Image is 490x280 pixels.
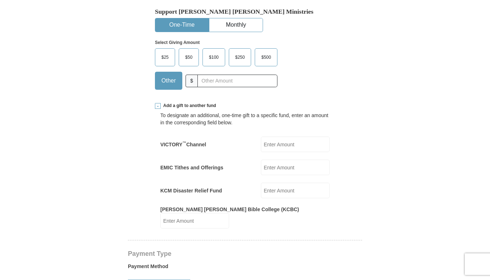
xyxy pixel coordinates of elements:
[258,52,275,63] span: $500
[160,112,330,126] div: To designate an additional, one-time gift to a specific fund, enter an amount in the correspondin...
[160,164,223,171] label: EMIC Tithes and Offerings
[128,263,362,274] label: Payment Method
[160,187,222,194] label: KCM Disaster Relief Fund
[158,75,179,86] span: Other
[155,8,335,15] h5: Support [PERSON_NAME] [PERSON_NAME] Ministries
[197,75,277,87] input: Other Amount
[161,103,216,109] span: Add a gift to another fund
[158,52,172,63] span: $25
[128,251,362,257] h4: Payment Type
[155,18,209,32] button: One-Time
[205,52,222,63] span: $100
[160,206,299,213] label: [PERSON_NAME] [PERSON_NAME] Bible College (KCBC)
[261,137,330,152] input: Enter Amount
[186,75,198,87] span: $
[261,160,330,175] input: Enter Amount
[160,141,206,148] label: VICTORY Channel
[261,183,330,198] input: Enter Amount
[182,141,186,145] sup: ™
[209,18,263,32] button: Monthly
[160,213,229,228] input: Enter Amount
[155,40,200,45] strong: Select Giving Amount
[232,52,249,63] span: $250
[182,52,196,63] span: $50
